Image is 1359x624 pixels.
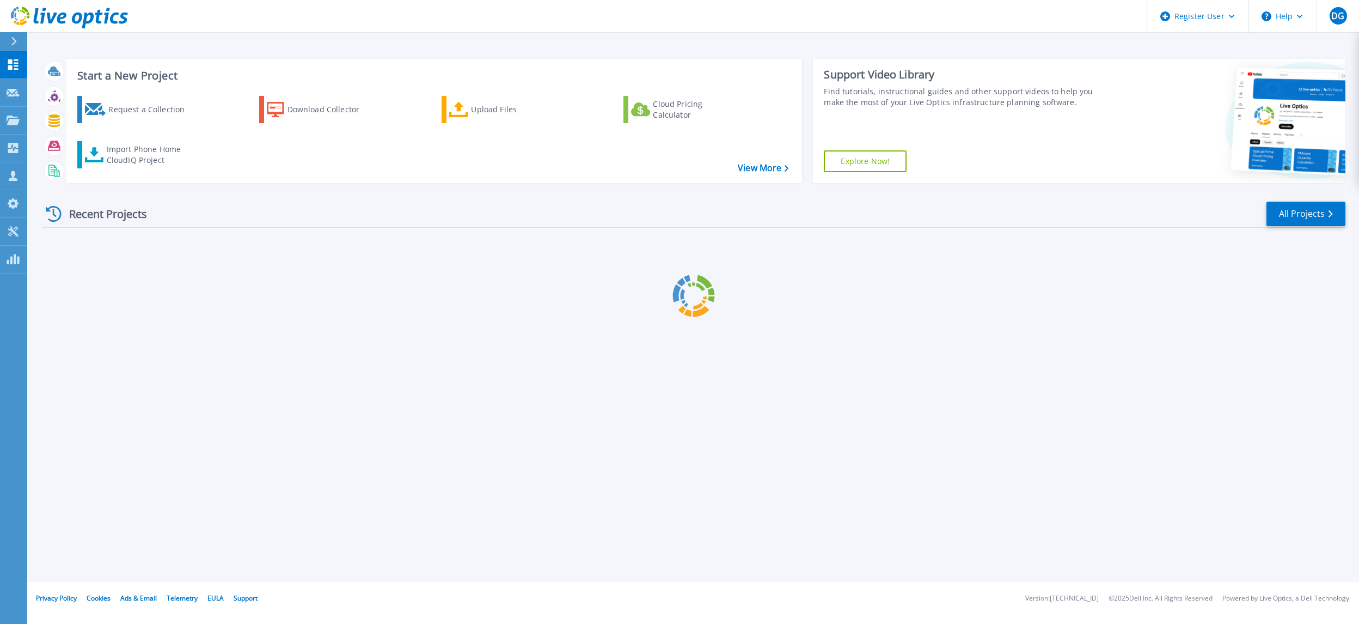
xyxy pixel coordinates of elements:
div: Recent Projects [42,201,162,227]
a: Support [234,593,258,603]
h3: Start a New Project [77,70,788,82]
a: View More [738,163,788,173]
a: Download Collector [259,96,381,123]
a: Privacy Policy [36,593,77,603]
div: Import Phone Home CloudIQ Project [107,144,192,166]
div: Find tutorials, instructional guides and other support videos to help you make the most of your L... [824,86,1099,108]
div: Support Video Library [824,68,1099,82]
a: All Projects [1266,202,1345,226]
div: Upload Files [471,99,558,120]
a: Cookies [87,593,111,603]
div: Cloud Pricing Calculator [653,99,740,120]
div: Request a Collection [108,99,195,120]
li: © 2025 Dell Inc. All Rights Reserved [1109,595,1213,602]
a: Request a Collection [77,96,199,123]
a: Telemetry [167,593,198,603]
a: Cloud Pricing Calculator [623,96,745,123]
a: Ads & Email [120,593,157,603]
span: DG [1331,11,1344,20]
li: Version: [TECHNICAL_ID] [1025,595,1099,602]
a: EULA [207,593,224,603]
div: Download Collector [287,99,375,120]
a: Upload Files [442,96,563,123]
li: Powered by Live Optics, a Dell Technology [1222,595,1349,602]
a: Explore Now! [824,150,907,172]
